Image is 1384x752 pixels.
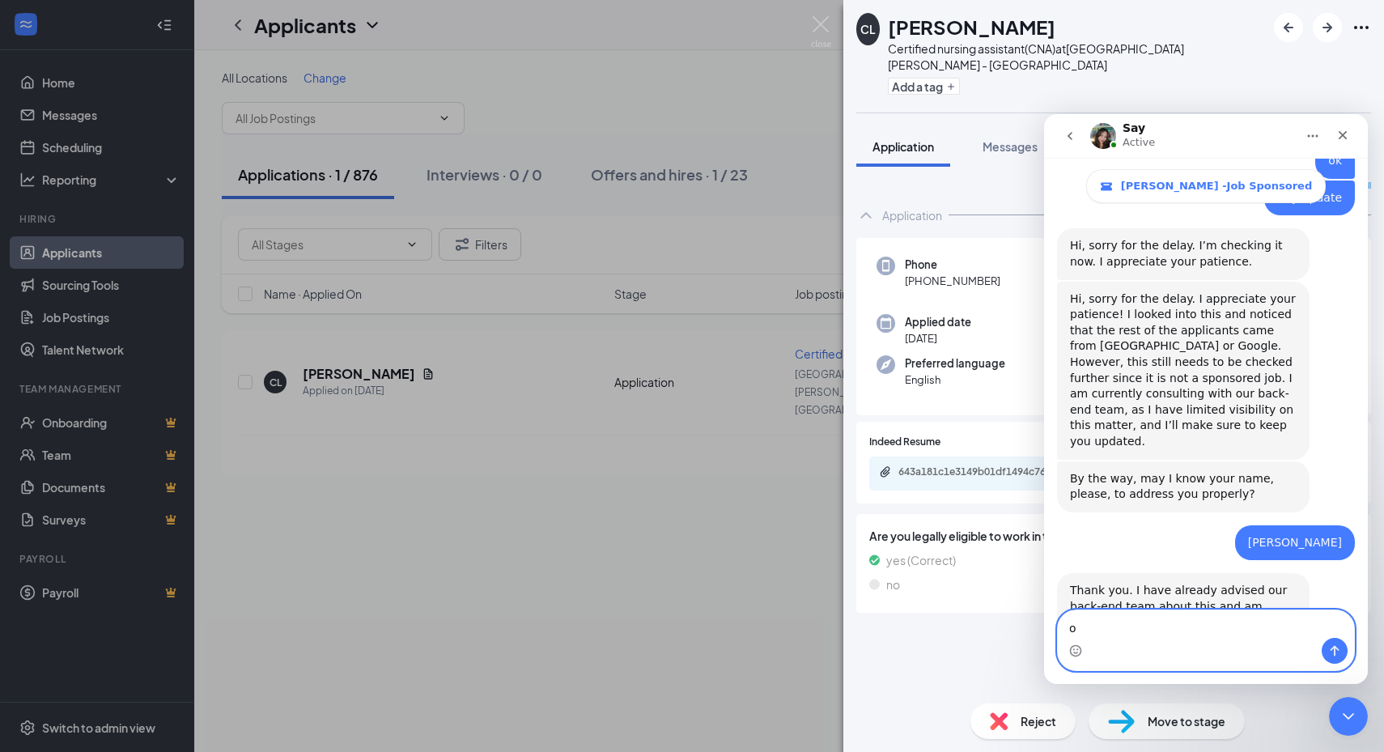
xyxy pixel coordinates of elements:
[888,13,1055,40] h1: [PERSON_NAME]
[879,465,1141,481] a: Paperclip643a181c1e3149b01df1494c76cba93c.pdf
[888,40,1266,73] div: Certified nursing assistant(CNA) at [GEOGRAPHIC_DATA][PERSON_NAME] - [GEOGRAPHIC_DATA]
[1313,13,1342,42] button: ArrowRight
[886,576,900,593] span: no
[1329,697,1368,736] iframe: Intercom live chat
[1352,18,1371,37] svg: Ellipses
[1318,18,1337,37] svg: ArrowRight
[898,465,1125,478] div: 643a181c1e3149b01df1494c76cba93c.pdf
[886,551,956,569] span: yes (Correct)
[1148,712,1225,730] span: Move to stage
[983,139,1038,154] span: Messages
[869,527,1358,545] span: Are you legally eligible to work in the [GEOGRAPHIC_DATA]?
[905,372,1005,388] span: English
[1274,13,1303,42] button: ArrowLeftNew
[872,139,934,154] span: Application
[946,82,956,91] svg: Plus
[856,206,876,225] svg: ChevronUp
[905,355,1005,372] span: Preferred language
[905,257,1000,273] span: Phone
[1044,114,1368,684] iframe: Intercom live chat
[905,273,1000,289] span: [PHONE_NUMBER]
[888,78,960,95] button: PlusAdd a tag
[905,330,971,346] span: [DATE]
[1021,712,1056,730] span: Reject
[860,21,876,37] div: CL
[1279,18,1298,37] svg: ArrowLeftNew
[882,207,942,223] div: Application
[879,465,892,478] svg: Paperclip
[905,314,971,330] span: Applied date
[869,435,940,450] span: Indeed Resume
